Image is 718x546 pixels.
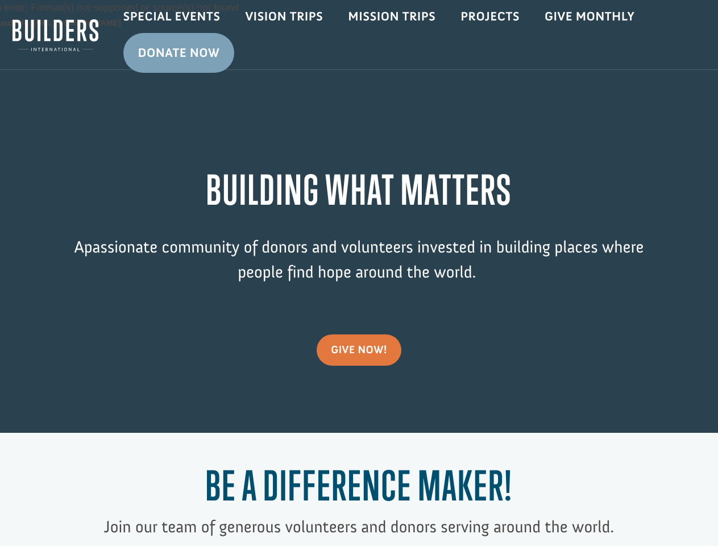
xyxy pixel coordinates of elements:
[74,237,84,257] span: A
[123,33,235,73] a: Donate Now
[20,11,156,34] div: [PERSON_NAME] donated $50
[72,235,646,301] p: passionate community of donors and volunteers invested in building places where people find hope ...
[317,334,401,366] a: give now!
[27,35,96,43] strong: [GEOGRAPHIC_DATA]
[161,23,211,43] button: Donate
[72,462,646,515] h1: Be a Difference Maker!
[72,166,646,219] h1: BUILDING WHAT MATTERS
[20,24,30,33] img: emoji partyFace
[13,18,98,53] img: Builders International
[31,45,156,53] span: [GEOGRAPHIC_DATA] , [GEOGRAPHIC_DATA]
[104,516,614,537] span: Join our team of generous volunteers and donors serving around the world.
[20,45,28,53] img: US.png
[20,35,156,43] div: to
